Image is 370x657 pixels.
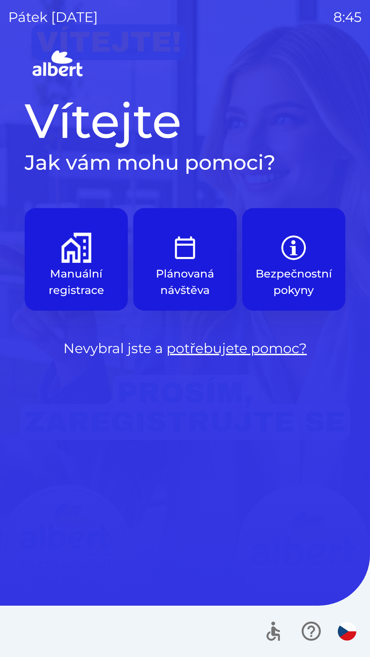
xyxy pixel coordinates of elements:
[242,208,345,311] button: Bezpečnostní pokyny
[333,7,362,27] p: 8:45
[61,233,91,263] img: d73f94ca-8ab6-4a86-aa04-b3561b69ae4e.png
[166,340,307,357] a: potřebujete pomoc?
[133,208,236,311] button: Plánovaná návštěva
[279,233,309,263] img: b85e123a-dd5f-4e82-bd26-90b222bbbbcf.png
[25,338,345,359] p: Nevybral jste a
[25,208,128,311] button: Manuální registrace
[25,150,345,175] h2: Jak vám mohu pomoci?
[25,48,345,81] img: Logo
[256,266,332,298] p: Bezpečnostní pokyny
[8,7,98,27] p: pátek [DATE]
[25,92,345,150] h1: Vítejte
[150,266,220,298] p: Plánovaná návštěva
[41,266,111,298] p: Manuální registrace
[338,622,356,641] img: cs flag
[170,233,200,263] img: e9efe3d3-6003-445a-8475-3fd9a2e5368f.png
